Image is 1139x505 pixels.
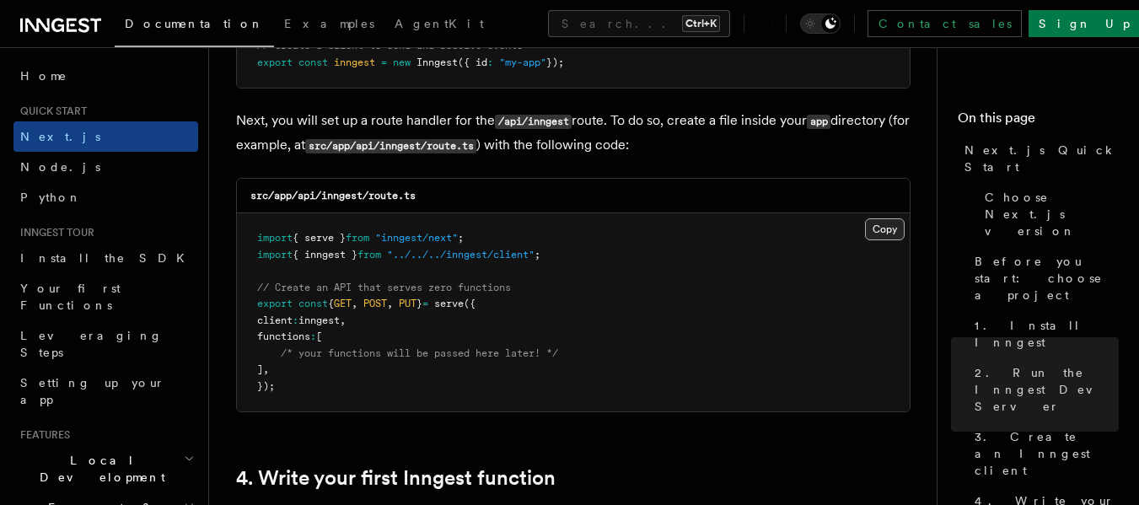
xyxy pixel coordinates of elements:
span: Choose Next.js version [985,189,1119,239]
a: Before you start: choose a project [968,246,1119,310]
span: ({ [464,298,475,309]
span: Home [20,67,67,84]
span: AgentKit [395,17,484,30]
span: Local Development [13,452,184,486]
span: }); [546,56,564,68]
a: Next.js [13,121,198,152]
span: , [352,298,357,309]
a: Contact sales [868,10,1022,37]
a: Home [13,61,198,91]
a: 1. Install Inngest [968,310,1119,357]
span: "inngest/next" [375,232,458,244]
code: src/app/api/inngest/route.ts [305,139,476,153]
button: Local Development [13,445,198,492]
a: Choose Next.js version [978,182,1119,246]
h4: On this page [958,108,1119,135]
span: PUT [399,298,416,309]
span: = [422,298,428,309]
p: Next, you will set up a route handler for the route. To do so, create a file inside your director... [236,109,911,158]
span: inngest [298,314,340,326]
span: : [293,314,298,326]
a: Python [13,182,198,212]
span: 3. Create an Inngest client [975,428,1119,479]
span: Next.js Quick Start [964,142,1119,175]
span: POST [363,298,387,309]
span: Quick start [13,105,87,118]
a: Install the SDK [13,243,198,273]
span: client [257,314,293,326]
span: , [263,363,269,375]
span: ; [458,232,464,244]
span: { [328,298,334,309]
span: from [357,249,381,261]
a: Next.js Quick Start [958,135,1119,182]
span: import [257,232,293,244]
span: Your first Functions [20,282,121,312]
span: = [381,56,387,68]
a: Setting up your app [13,368,198,415]
span: Node.js [20,160,100,174]
span: const [298,298,328,309]
span: functions [257,330,310,342]
span: inngest [334,56,375,68]
a: Examples [274,5,384,46]
a: Leveraging Steps [13,320,198,368]
span: Leveraging Steps [20,329,163,359]
button: Copy [865,218,905,240]
span: export [257,298,293,309]
span: , [387,298,393,309]
span: }); [257,380,275,392]
button: Toggle dark mode [800,13,841,34]
span: from [346,232,369,244]
button: Search...Ctrl+K [548,10,730,37]
span: ({ id [458,56,487,68]
span: import [257,249,293,261]
span: new [393,56,411,68]
span: // Create an API that serves zero functions [257,282,511,293]
code: src/app/api/inngest/route.ts [250,190,416,201]
a: Documentation [115,5,274,47]
span: : [310,330,316,342]
span: 2. Run the Inngest Dev Server [975,364,1119,415]
span: : [487,56,493,68]
span: Features [13,428,70,442]
span: ; [535,249,540,261]
a: 3. Create an Inngest client [968,422,1119,486]
code: app [807,115,830,129]
span: "../../../inngest/client" [387,249,535,261]
span: } [416,298,422,309]
span: const [298,56,328,68]
span: serve [434,298,464,309]
span: /* your functions will be passed here later! */ [281,347,558,359]
a: Node.js [13,152,198,182]
span: Next.js [20,130,100,143]
span: Install the SDK [20,251,195,265]
a: Your first Functions [13,273,198,320]
span: Setting up your app [20,376,165,406]
kbd: Ctrl+K [682,15,720,32]
span: { inngest } [293,249,357,261]
span: export [257,56,293,68]
span: , [340,314,346,326]
span: Examples [284,17,374,30]
a: 4. Write your first Inngest function [236,466,556,490]
span: Before you start: choose a project [975,253,1119,304]
span: Documentation [125,17,264,30]
a: 2. Run the Inngest Dev Server [968,357,1119,422]
span: { serve } [293,232,346,244]
span: [ [316,330,322,342]
span: ] [257,363,263,375]
code: /api/inngest [495,115,572,129]
span: GET [334,298,352,309]
span: Inngest tour [13,226,94,239]
a: AgentKit [384,5,494,46]
span: Python [20,191,82,204]
span: Inngest [416,56,458,68]
span: "my-app" [499,56,546,68]
span: 1. Install Inngest [975,317,1119,351]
